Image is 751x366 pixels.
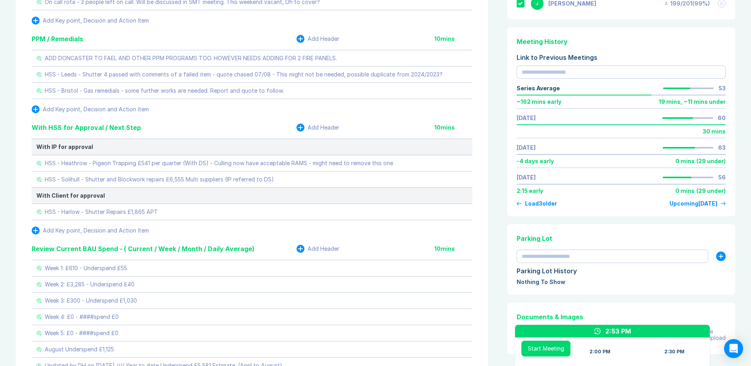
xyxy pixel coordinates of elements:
[45,71,443,78] div: HSS - Leeds - Shutter 4 passed with comments of a failed item - quote chased 07/08 - This might n...
[45,297,137,304] div: Week 3: £300 - Underspend £1,030
[45,281,135,288] div: Week 2: £3,285 - Underspend £40
[548,0,596,7] div: Jonny Welbourn
[517,234,726,243] div: Parking Lot
[718,174,726,181] div: 56
[724,339,743,358] div: Open Intercom Messenger
[308,124,339,131] div: Add Header
[675,188,695,194] div: 0 mins
[718,145,726,151] div: 63
[32,34,83,44] div: PPM / Remedials
[517,158,554,164] div: -4 days early
[517,312,726,322] div: Documents & Images
[664,0,710,7] div: 199 / 201 ( 99 %)
[517,115,536,121] a: [DATE]
[675,158,695,164] div: 0 mins
[45,209,158,215] div: HSS - Harlow - Shutter Repairs £1,865 APT
[517,188,543,194] div: 2:15 early
[32,227,149,234] button: Add Key point, Decision and Action Item
[45,88,284,94] div: HSS - Bristol - Gas remedials - some further works are needed. Report and quote to follow.
[517,145,536,151] a: [DATE]
[32,105,149,113] button: Add Key point, Decision and Action Item
[36,144,468,150] div: With IP for approval
[45,346,114,353] div: August Underspend £1,125
[45,265,127,271] div: Week 1: £610 - Underspend £55
[517,174,536,181] a: [DATE]
[669,200,726,207] a: Upcoming[DATE]
[669,200,717,207] div: Upcoming [DATE]
[718,115,726,121] div: 60
[696,188,726,194] div: ( 29 under )
[517,279,726,285] div: Nothing To Show
[43,17,149,24] div: Add Key point, Decision and Action Item
[517,200,557,207] button: Load3older
[297,35,339,43] button: Add Header
[517,37,726,46] div: Meeting History
[36,193,468,199] div: With Client for approval
[521,341,570,356] button: Start Meeting
[308,36,339,42] div: Add Header
[589,349,610,355] div: 2:00 PM
[517,99,561,105] div: ~ 162 mins early
[517,266,726,276] div: Parking Lot History
[605,326,631,336] div: 2:53 PM
[45,330,118,336] div: Week 5: £0 - ####spend £0
[434,124,472,131] div: 10 mins
[434,246,472,252] div: 10 mins
[297,245,339,253] button: Add Header
[664,349,684,355] div: 2:30 PM
[45,160,393,166] div: HSS - Heathrow - Pigeon Trapping £541 per quarter (With DS) - Culling now have acceptable RAMS - ...
[45,176,274,183] div: HSS - Solihull - Shutter and Blockwork repairs £6,555 Multi suppliers (IP referred to DS)
[32,17,149,25] button: Add Key point, Decision and Action Item
[659,99,726,105] div: 19 mins , ~ 11 mins under
[32,123,141,132] div: With HSS for Approval / Next Step
[45,55,337,61] div: ADD DONCASTER TO FAEL AND OTHER PPM PROGRAMS TOO. HOWEVER NEEDS ADDING FOR 2 FIRE PANELS.
[32,244,255,254] div: Review Current BAU Spend - ( Current / Week / Month / Daily Average)
[297,124,339,132] button: Add Header
[43,227,149,234] div: Add Key point, Decision and Action Item
[696,158,726,164] div: ( 29 under )
[703,128,726,135] div: 30 mins
[43,106,149,112] div: Add Key point, Decision and Action Item
[517,53,726,62] div: Link to Previous Meetings
[308,246,339,252] div: Add Header
[434,36,472,42] div: 10 mins
[525,200,557,207] div: Load 3 older
[719,85,726,91] div: 53
[517,85,560,91] div: Series Average
[45,314,119,320] div: Week 4: £0 - ####spend £0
